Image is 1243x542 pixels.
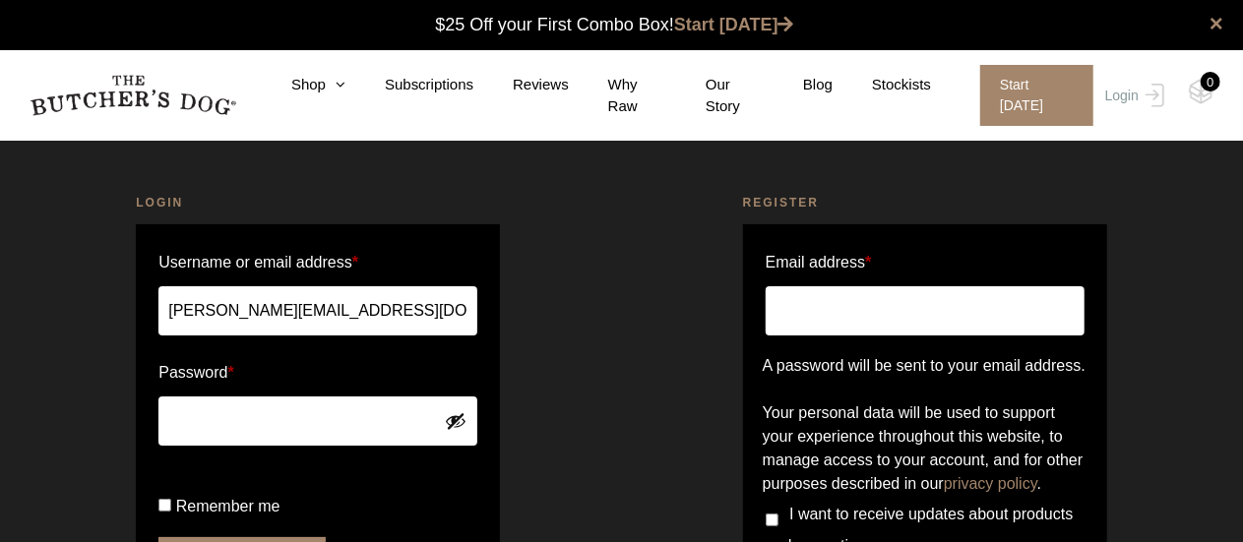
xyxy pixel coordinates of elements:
a: privacy policy [944,475,1037,492]
a: Reviews [473,74,569,96]
a: Our Story [666,74,764,118]
a: Start [DATE] [961,65,1100,126]
h2: Register [743,193,1107,212]
label: Password [158,357,477,389]
div: 0 [1201,72,1220,91]
a: Subscriptions [345,74,473,96]
input: Remember me [158,499,171,512]
input: I want to receive updates about products and promotions. [766,513,778,526]
a: Shop [252,74,345,96]
a: Login [1100,65,1164,126]
span: Remember me [176,498,280,514]
p: A password will be sent to your email address. [763,354,1088,378]
a: close [1210,12,1223,35]
span: Start [DATE] [980,65,1093,126]
a: Blog [764,74,833,96]
label: Username or email address [158,247,477,278]
img: TBD_Cart-Empty.png [1189,79,1213,104]
h2: Login [136,193,500,212]
a: Start [DATE] [674,15,794,34]
a: Why Raw [569,74,666,118]
label: Email address [766,247,872,278]
a: Stockists [833,74,931,96]
button: Show password [445,410,466,432]
p: Your personal data will be used to support your experience throughout this website, to manage acc... [763,401,1088,496]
